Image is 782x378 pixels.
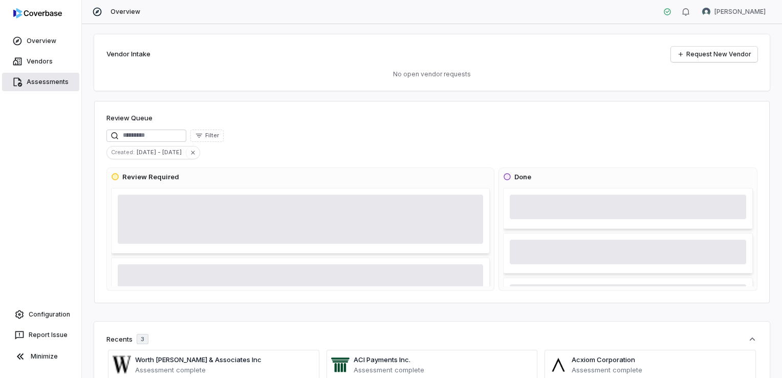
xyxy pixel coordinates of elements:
button: Recents3 [106,334,757,344]
h3: Review Required [122,172,179,182]
span: Filter [205,132,219,139]
h2: Vendor Intake [106,49,150,59]
a: Overview [2,32,79,50]
span: [PERSON_NAME] [714,8,766,16]
button: Minimize [4,346,77,367]
a: Vendors [2,52,79,71]
div: Recents [106,334,148,344]
a: Request New Vendor [671,47,757,62]
span: Overview [111,8,140,16]
span: [DATE] - [DATE] [137,148,186,157]
button: Filter [190,130,224,142]
a: Assessments [2,73,79,91]
h1: Review Queue [106,113,153,123]
img: Jonathan Lee avatar [702,8,710,16]
span: 3 [141,335,144,343]
img: logo-D7KZi-bG.svg [13,8,62,18]
h3: Done [514,172,531,182]
p: No open vendor requests [106,70,757,78]
button: Report Issue [4,326,77,344]
a: Acxiom Corporation [572,355,635,364]
a: Configuration [4,305,77,324]
span: Created : [107,148,137,157]
a: Worth [PERSON_NAME] & Associates Inc [135,355,262,364]
button: Jonathan Lee avatar[PERSON_NAME] [696,4,772,19]
a: ACI Payments Inc. [354,355,410,364]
